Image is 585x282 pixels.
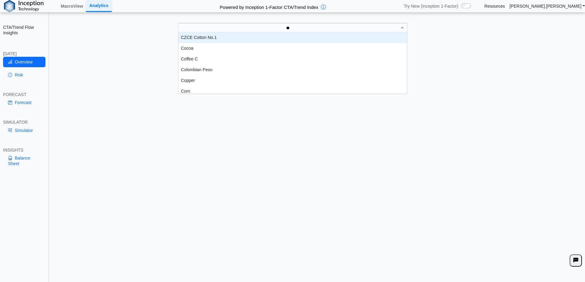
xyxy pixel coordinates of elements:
[3,147,45,153] div: INSIGHTS
[3,25,45,36] h2: CTA/Trend Flow Insights
[3,153,45,169] a: Balance Sheet
[3,70,45,80] a: Risk
[178,43,407,54] div: Cocoa
[178,54,407,64] div: Coffee C
[484,3,505,9] a: Resources
[178,32,407,43] div: CZCE Cotton No.1
[3,57,45,67] a: Overview
[178,86,407,97] div: Corn
[178,32,407,94] div: grid
[3,125,45,136] a: Simulator
[178,75,407,86] div: Copper
[3,119,45,125] div: SIMULATOR
[217,2,321,10] h2: Powered by Inception 1-Factor CTA/Trend Index
[404,3,458,9] span: Try New (Inception 1-Factor)
[51,71,583,77] h3: Please Select an Asset to Start
[3,51,45,56] div: [DATE]
[178,64,407,75] div: Colombian Peso
[58,1,86,11] a: MacroView
[509,3,585,9] a: [PERSON_NAME].[PERSON_NAME]
[52,48,582,52] h5: Positioning data updated at previous day close; Price and Flow estimates updated intraday (15-min...
[3,97,45,108] a: Forecast
[86,0,112,12] a: Analytics
[3,92,45,97] div: FORECAST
